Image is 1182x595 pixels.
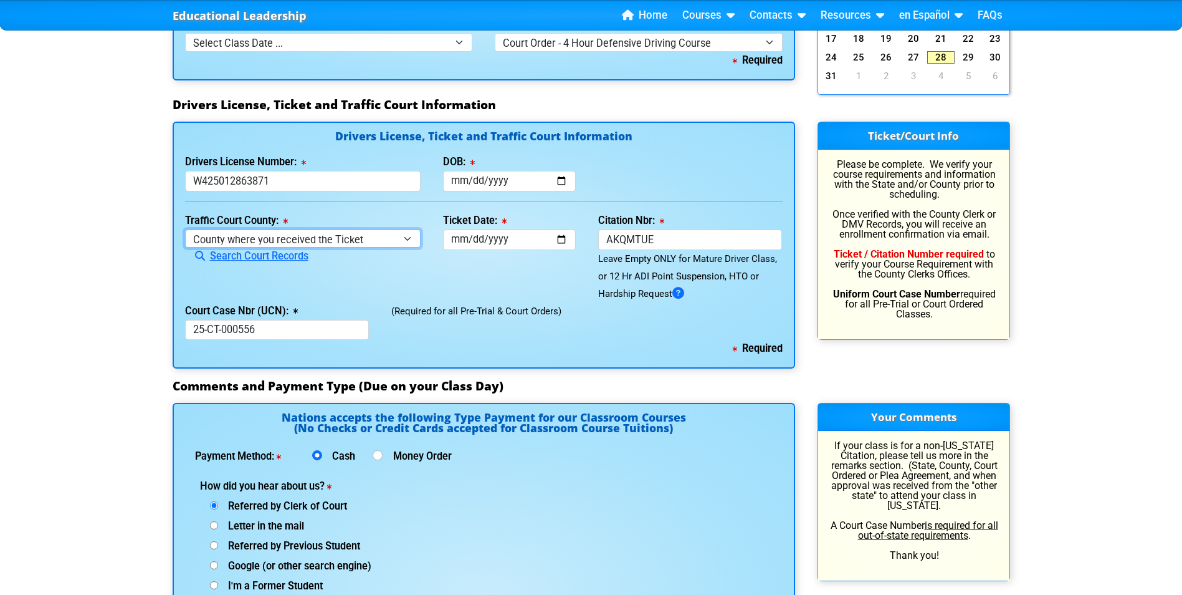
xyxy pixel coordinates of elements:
input: Referred by Clerk of Court [210,501,218,510]
input: mm/dd/yyyy [443,230,576,250]
a: 20 [900,32,927,45]
b: Required [733,342,783,354]
a: 4 [927,70,955,82]
a: 30 [982,51,1009,64]
a: 3 [900,70,927,82]
input: Letter in the mail [210,521,218,530]
input: Format: A15CHIC or 1234-ABC [598,230,783,250]
input: I'm a Former Student [210,581,218,589]
p: If your class is for a non-[US_STATE] Citation, please tell us more in the remarks section. (Stat... [829,441,998,561]
b: Required [733,54,783,66]
label: Cash [327,452,360,462]
a: Courses [677,6,740,25]
a: 26 [872,51,900,64]
a: Contacts [745,6,811,25]
input: Referred by Previous Student [210,541,218,549]
h4: Nations accepts the following Type Payment for our Classroom Courses (No Checks or Credit Cards a... [185,412,783,438]
span: Google (or other search engine) [218,560,371,572]
label: Traffic Court County: [185,216,288,226]
label: Citation Nbr: [598,216,664,226]
label: Drivers License Number: [185,157,306,167]
input: 2024-TR-001234 [185,320,369,341]
a: 21 [927,32,955,45]
input: Google (or other search engine) [210,561,218,569]
a: 6 [982,70,1009,82]
h4: Drivers License, Ticket and Traffic Court Information [185,131,783,144]
span: Referred by Clerk of Court [218,500,347,512]
a: 23 [982,32,1009,45]
div: Leave Empty ONLY for Mature Driver Class, or 12 Hr ADI Point Suspension, HTO or Hardship Request [598,250,783,302]
a: 17 [818,32,846,45]
h3: Drivers License, Ticket and Traffic Court Information [173,97,1010,112]
a: 25 [845,51,872,64]
span: Referred by Previous Student [218,540,360,552]
input: License or Florida ID Card Nbr [185,171,421,191]
label: How did you hear about us? [200,481,394,491]
a: 24 [818,51,846,64]
a: 18 [845,32,872,45]
p: Please be complete. We verify your course requirements and information with the State and/or Coun... [829,160,998,319]
u: is required for all out-of-state requirements [858,520,998,541]
a: Search Court Records [185,250,308,262]
a: Educational Leadership [173,6,307,26]
b: Ticket / Citation Number required [834,248,984,260]
h3: Your Comments [818,404,1009,431]
label: Payment Method: [195,452,295,462]
a: 5 [955,70,982,82]
a: 27 [900,51,927,64]
a: FAQs [973,6,1008,25]
a: en Español [894,6,968,25]
b: Uniform Court Case Number [833,288,960,300]
a: 22 [955,32,982,45]
h3: Ticket/Court Info [818,122,1009,150]
span: Letter in the mail [218,520,304,532]
label: Money Order [388,452,452,462]
a: 28 [927,51,955,64]
a: 2 [872,70,900,82]
label: Court Case Nbr (UCN): [185,306,298,316]
label: DOB: [443,157,475,167]
a: Home [617,6,672,25]
span: I'm a Former Student [218,580,323,592]
h3: Comments and Payment Type (Due on your Class Day) [173,379,1010,394]
a: 19 [872,32,900,45]
label: Ticket Date: [443,216,507,226]
a: 1 [845,70,872,82]
a: 29 [955,51,982,64]
a: 31 [818,70,846,82]
div: (Required for all Pre-Trial & Court Orders) [380,302,793,341]
a: Resources [816,6,889,25]
input: mm/dd/yyyy [443,171,576,191]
